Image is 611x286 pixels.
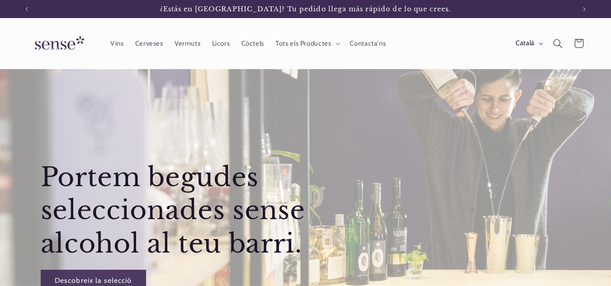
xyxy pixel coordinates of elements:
button: Català [510,34,548,52]
a: Licors [206,33,236,53]
h2: Portem begudes seleccionades sense alcohol al teu barri. [40,160,330,260]
a: Cerveses [129,33,169,53]
span: Còctels [242,39,264,48]
span: ¿Estás en [GEOGRAPHIC_DATA]? Tu pedido llega más rápido de lo que crees. [160,5,451,13]
a: Sense [20,27,95,60]
img: Sense [24,31,92,56]
span: Català [516,38,535,48]
summary: Tots els Productes [270,33,344,53]
a: Còctels [236,33,270,53]
summary: Cerca [547,33,568,54]
a: Vermuts [169,33,206,53]
span: Tots els Productes [275,39,331,48]
a: Vins [104,33,129,53]
span: Cerveses [135,39,163,48]
span: Contacta'ns [350,39,386,48]
span: Vermuts [175,39,200,48]
a: Contacta'ns [344,33,392,53]
span: Licors [212,39,230,48]
span: Vins [110,39,124,48]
